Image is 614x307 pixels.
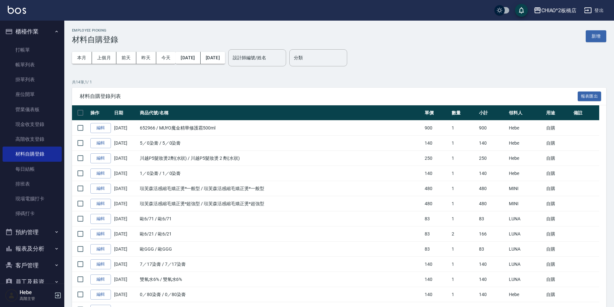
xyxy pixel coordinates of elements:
td: 1 [450,136,477,151]
td: 83 [423,226,450,242]
a: 新增 [586,33,606,39]
td: [DATE] [113,181,138,196]
img: Logo [8,6,26,14]
td: 2 [450,226,477,242]
td: 250 [477,151,507,166]
td: [DATE] [113,120,138,136]
a: 報表匯出 [578,93,601,99]
th: 小計 [477,105,507,120]
td: [DATE] [113,272,138,287]
td: [DATE] [113,166,138,181]
h5: Hebe [20,289,52,296]
th: 商品代號/名稱 [138,105,423,120]
td: 83 [423,211,450,226]
td: 7／17染膏 / 7／17染膏 [138,257,423,272]
td: 140 [423,166,450,181]
td: 480 [423,196,450,211]
td: 自購 [545,226,572,242]
td: 自購 [545,196,572,211]
a: 材料自購登錄 [3,147,62,161]
td: 自購 [545,242,572,257]
td: 1 [450,272,477,287]
td: 1／0染膏 / 1／0染膏 [138,166,423,181]
td: [DATE] [113,196,138,211]
td: 1 [450,166,477,181]
a: 每日結帳 [3,162,62,177]
td: 自購 [545,287,572,302]
td: 1 [450,287,477,302]
th: 日期 [113,105,138,120]
td: 140 [477,136,507,151]
button: 本月 [72,52,92,64]
td: 900 [477,120,507,136]
td: 140 [423,257,450,272]
a: 編輯 [90,168,111,178]
a: 編輯 [90,259,111,269]
th: 單價 [423,105,450,120]
td: [DATE] [113,211,138,226]
td: 1 [450,257,477,272]
td: Hebe [507,287,545,302]
td: 140 [423,272,450,287]
td: 140 [477,287,507,302]
button: 上個月 [92,52,116,64]
td: Hebe [507,120,545,136]
a: 帳單列表 [3,57,62,72]
td: 140 [477,272,507,287]
td: 1 [450,211,477,226]
a: 編輯 [90,229,111,239]
button: 昨天 [136,52,156,64]
td: [DATE] [113,136,138,151]
td: 480 [477,196,507,211]
td: 自購 [545,120,572,136]
td: 83 [477,242,507,257]
td: LUNA [507,272,545,287]
a: 編輯 [90,274,111,284]
button: 員工及薪資 [3,273,62,290]
td: LUNA [507,211,545,226]
a: 編輯 [90,184,111,194]
td: 1 [450,196,477,211]
a: 編輯 [90,138,111,148]
a: 編輯 [90,244,111,254]
td: [DATE] [113,151,138,166]
td: 140 [477,257,507,272]
td: [DATE] [113,287,138,302]
td: 歐6/21 / 歐6/21 [138,226,423,242]
a: 營業儀表板 [3,102,62,117]
td: 140 [423,136,450,151]
td: 歐6/71 / 歐6/71 [138,211,423,226]
button: 報表匯出 [578,91,601,101]
th: 用途 [545,105,572,120]
a: 座位開單 [3,87,62,102]
button: 預約管理 [3,224,62,241]
img: Person [5,289,18,302]
button: 櫃檯作業 [3,23,62,40]
a: 編輯 [90,123,111,133]
button: [DATE] [176,52,200,64]
td: LUNA [507,257,545,272]
td: 140 [477,166,507,181]
td: 166 [477,226,507,242]
a: 排班表 [3,177,62,191]
th: 數量 [450,105,477,120]
td: 自購 [545,257,572,272]
td: 900 [423,120,450,136]
td: 1 [450,242,477,257]
td: 歐GGG / 歐GGG [138,242,423,257]
button: 客戶管理 [3,257,62,274]
td: 480 [423,181,450,196]
button: 登出 [582,5,606,16]
button: 新增 [586,30,606,42]
td: 1 [450,120,477,136]
td: Hebe [507,136,545,151]
div: CHIAO^2板橋店 [541,6,577,14]
button: save [515,4,528,17]
a: 編輯 [90,290,111,300]
span: 材料自購登錄列表 [80,93,578,100]
button: 前天 [116,52,136,64]
td: 1 [450,181,477,196]
td: 83 [423,242,450,257]
a: 編輯 [90,199,111,209]
td: Hebe [507,151,545,166]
